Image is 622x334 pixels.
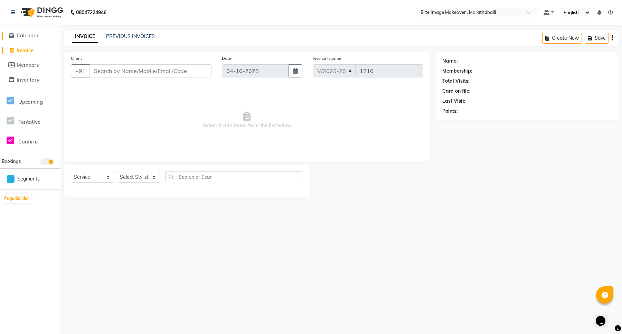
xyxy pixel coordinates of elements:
[2,158,21,164] span: Bookings
[89,64,211,77] input: Search by Name/Mobile/Email/Code
[442,98,465,105] div: Last Visit:
[18,99,43,105] span: Upcoming
[2,61,59,69] a: Members
[222,55,231,62] label: Date
[17,62,39,68] span: Members
[593,306,615,327] iframe: chat widget
[542,33,582,44] button: Create New
[442,67,472,75] div: Membership:
[442,77,470,85] div: Total Visits:
[165,171,303,182] input: Search or Scan
[17,76,39,83] span: Inventory
[442,57,458,65] div: Name:
[585,33,609,44] button: Save
[18,3,65,22] img: logo
[76,3,106,22] b: 08047224946
[71,64,90,77] button: +91
[71,55,82,62] label: Client
[17,47,34,54] span: Invoice
[71,86,423,155] span: Select & add items from the list below
[17,175,40,183] span: Segments
[18,138,38,145] span: Confirm
[313,55,343,62] label: Invoice Number
[2,32,59,40] a: Calendar
[442,87,471,95] div: Card on file:
[2,76,59,84] a: Inventory
[72,30,98,43] a: INVOICE
[18,119,40,125] span: Tentative
[442,108,458,115] div: Points:
[17,32,39,39] span: Calendar
[106,33,155,39] a: PREVIOUS INVOICES
[2,47,59,55] a: Invoice
[2,194,31,203] button: Page Builder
